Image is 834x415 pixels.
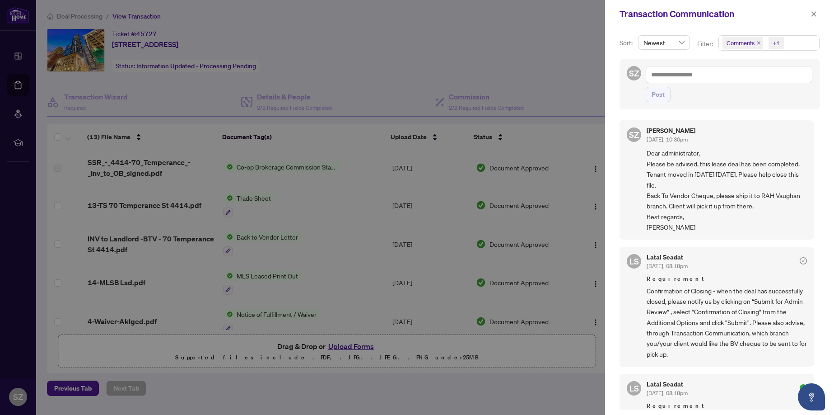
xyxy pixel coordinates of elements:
div: +1 [773,38,780,47]
div: Transaction Communication [620,7,808,21]
p: Sort: [620,38,634,48]
span: LS [629,382,639,395]
button: Open asap [798,383,825,410]
span: Comments [722,37,763,49]
p: Filter: [697,39,714,49]
span: [DATE], 08:18pm [647,390,688,396]
span: Dear administrator, Please be advised, this lease deal has been completed. Tenant moved in [DATE]... [647,148,807,232]
span: LS [629,255,639,268]
button: Post [646,87,671,102]
h5: Latai Seadat [647,254,688,260]
h5: Latai Seadat [647,381,688,387]
span: [DATE], 10:30pm [647,136,688,143]
span: SZ [629,67,639,80]
span: Confirmation of Closing - when the deal has successfully closed, please notify us by clicking on ... [647,286,807,360]
h5: [PERSON_NAME] [647,127,695,134]
span: Requirement [647,274,807,283]
span: check-circle [800,384,807,391]
span: close [811,11,817,17]
span: SZ [629,128,639,141]
span: Newest [643,36,685,49]
span: Comments [727,38,755,47]
span: Requirement [647,401,807,410]
span: check-circle [800,257,807,264]
span: close [756,41,761,45]
span: [DATE], 08:18pm [647,263,688,269]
